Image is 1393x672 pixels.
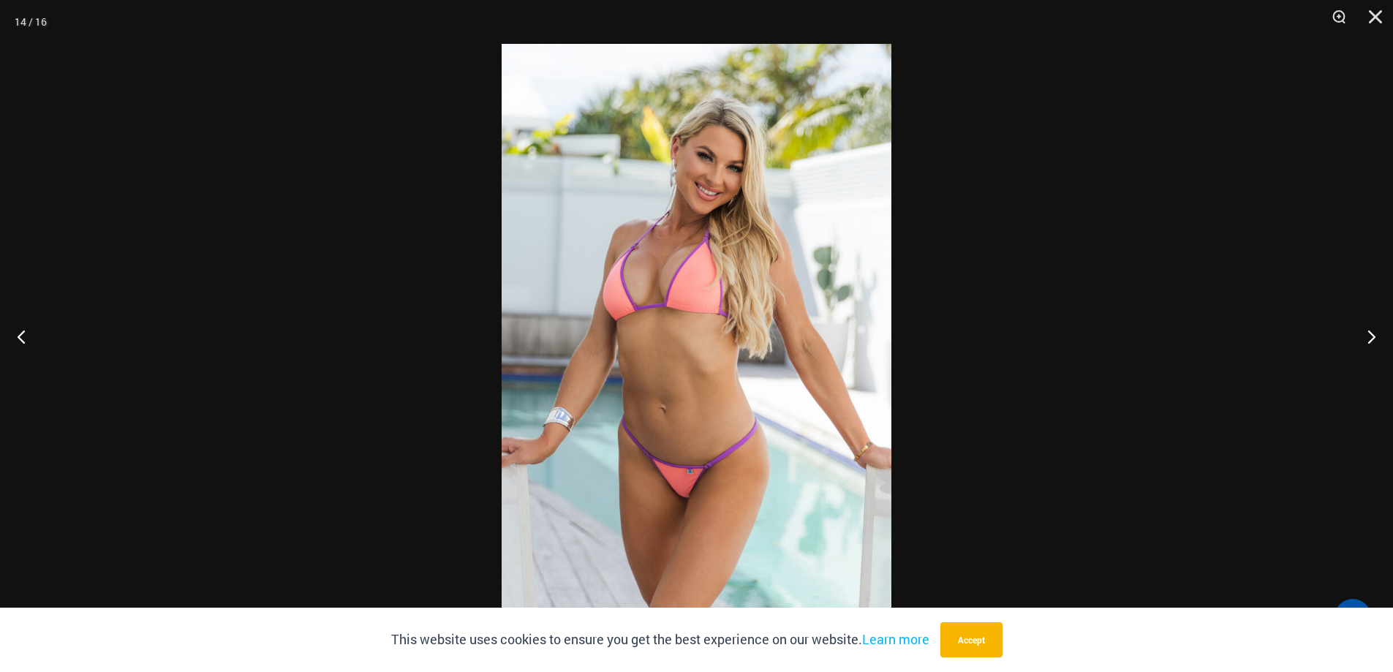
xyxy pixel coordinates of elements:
p: This website uses cookies to ensure you get the best experience on our website. [391,629,929,651]
a: Learn more [862,630,929,648]
img: Wild Card Neon Bliss 312 Top 449 Thong 01 [502,44,891,628]
button: Next [1338,300,1393,373]
div: 14 / 16 [15,11,47,33]
button: Accept [940,622,1003,657]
